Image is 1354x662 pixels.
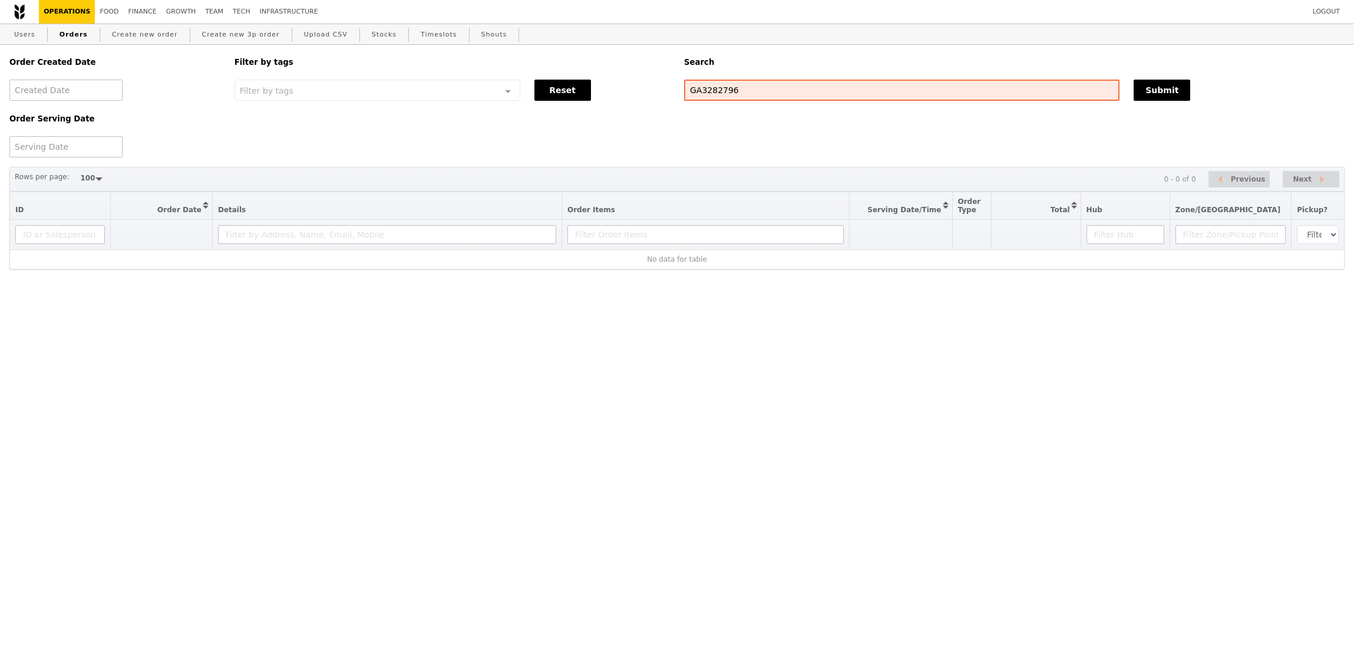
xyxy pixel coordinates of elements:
[240,85,293,95] span: Filter by tags
[1208,171,1270,188] button: Previous
[15,206,24,214] span: ID
[218,206,246,214] span: Details
[1164,175,1196,183] div: 0 - 0 of 0
[1231,172,1266,186] span: Previous
[9,58,220,67] h5: Order Created Date
[235,58,670,67] h5: Filter by tags
[197,24,285,45] a: Create new 3p order
[9,80,123,101] input: Created Date
[1175,206,1281,214] span: Zone/[GEOGRAPHIC_DATA]
[567,225,844,244] input: Filter Order Items
[534,80,591,101] button: Reset
[1086,225,1164,244] input: Filter Hub
[299,24,352,45] a: Upload CSV
[15,255,1339,264] div: No data for table
[477,24,512,45] a: Shouts
[9,136,123,157] input: Serving Date
[9,24,40,45] a: Users
[1134,80,1190,101] button: Submit
[1293,172,1312,186] span: Next
[15,225,105,244] input: ID or Salesperson name
[1175,225,1286,244] input: Filter Zone/Pickup Point
[15,171,70,183] label: Rows per page:
[218,225,556,244] input: Filter by Address, Name, Email, Mobile
[367,24,401,45] a: Stocks
[1283,171,1339,188] button: Next
[684,80,1119,101] input: Search any field
[9,114,220,123] h5: Order Serving Date
[684,58,1345,67] h5: Search
[55,24,93,45] a: Orders
[958,197,981,214] span: Order Type
[107,24,183,45] a: Create new order
[416,24,461,45] a: Timeslots
[1086,206,1102,214] span: Hub
[1297,206,1327,214] span: Pickup?
[14,4,25,19] img: Grain logo
[567,206,615,214] span: Order Items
